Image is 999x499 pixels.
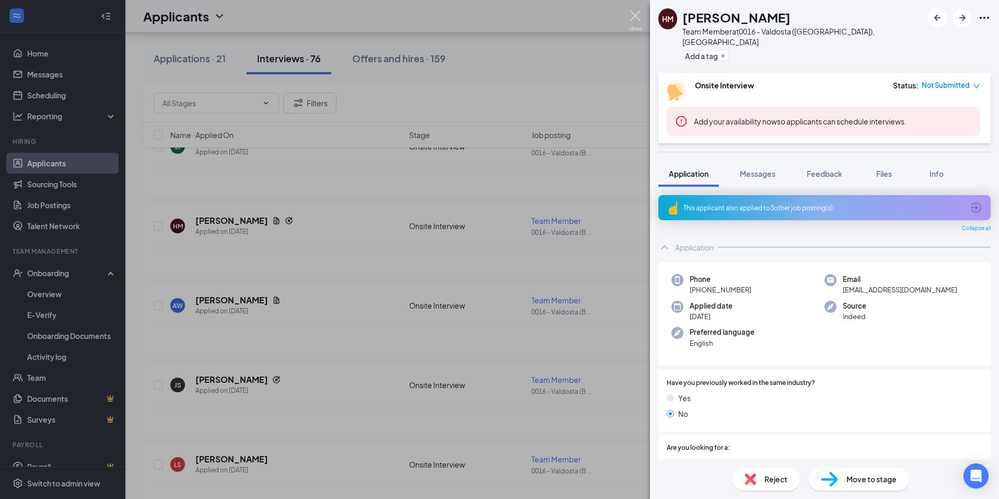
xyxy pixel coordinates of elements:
span: Move to stage [846,473,897,485]
span: so applicants can schedule interviews. [694,117,907,126]
div: Status : [893,80,919,90]
span: Reject [764,473,787,485]
h1: [PERSON_NAME] [682,8,791,26]
svg: ArrowLeftNew [931,12,944,24]
span: down [973,83,980,90]
span: Full-time Position [678,457,737,469]
span: Are you looking for a: [667,443,730,453]
span: Have you previously worked in the same industry? [667,378,815,388]
svg: ChevronUp [658,241,671,254]
button: ArrowLeftNew [928,8,947,27]
span: Info [930,169,944,178]
span: [PHONE_NUMBER] [690,285,751,295]
span: Applied date [690,301,733,311]
span: [DATE] [690,311,733,322]
button: Add your availability now [694,116,777,127]
div: This applicant also applied to 3 other job posting(s) [683,203,963,212]
svg: Error [675,115,688,128]
svg: Plus [720,53,726,59]
span: Messages [740,169,775,178]
span: Not Submitted [922,80,970,90]
span: English [690,338,754,348]
span: Yes [678,392,691,404]
span: Indeed [843,311,866,322]
div: Application [675,242,714,253]
span: Files [876,169,892,178]
svg: ArrowCircle [970,201,982,214]
b: Onsite Interview [695,81,754,90]
span: [EMAIL_ADDRESS][DOMAIN_NAME] [843,285,957,295]
span: Phone [690,274,751,285]
span: Source [843,301,866,311]
span: Preferred language [690,327,754,337]
div: HM [662,14,673,24]
div: Open Intercom Messenger [963,463,989,489]
button: ArrowRight [953,8,972,27]
button: PlusAdd a tag [682,50,729,61]
span: Application [669,169,708,178]
svg: Ellipses [978,12,991,24]
span: Collapse all [962,224,991,233]
span: Email [843,274,957,285]
span: No [678,408,688,419]
span: Feedback [807,169,842,178]
svg: ArrowRight [956,12,969,24]
div: Team Member at 0016 - Valdosta ([GEOGRAPHIC_DATA]), [GEOGRAPHIC_DATA] [682,26,923,47]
